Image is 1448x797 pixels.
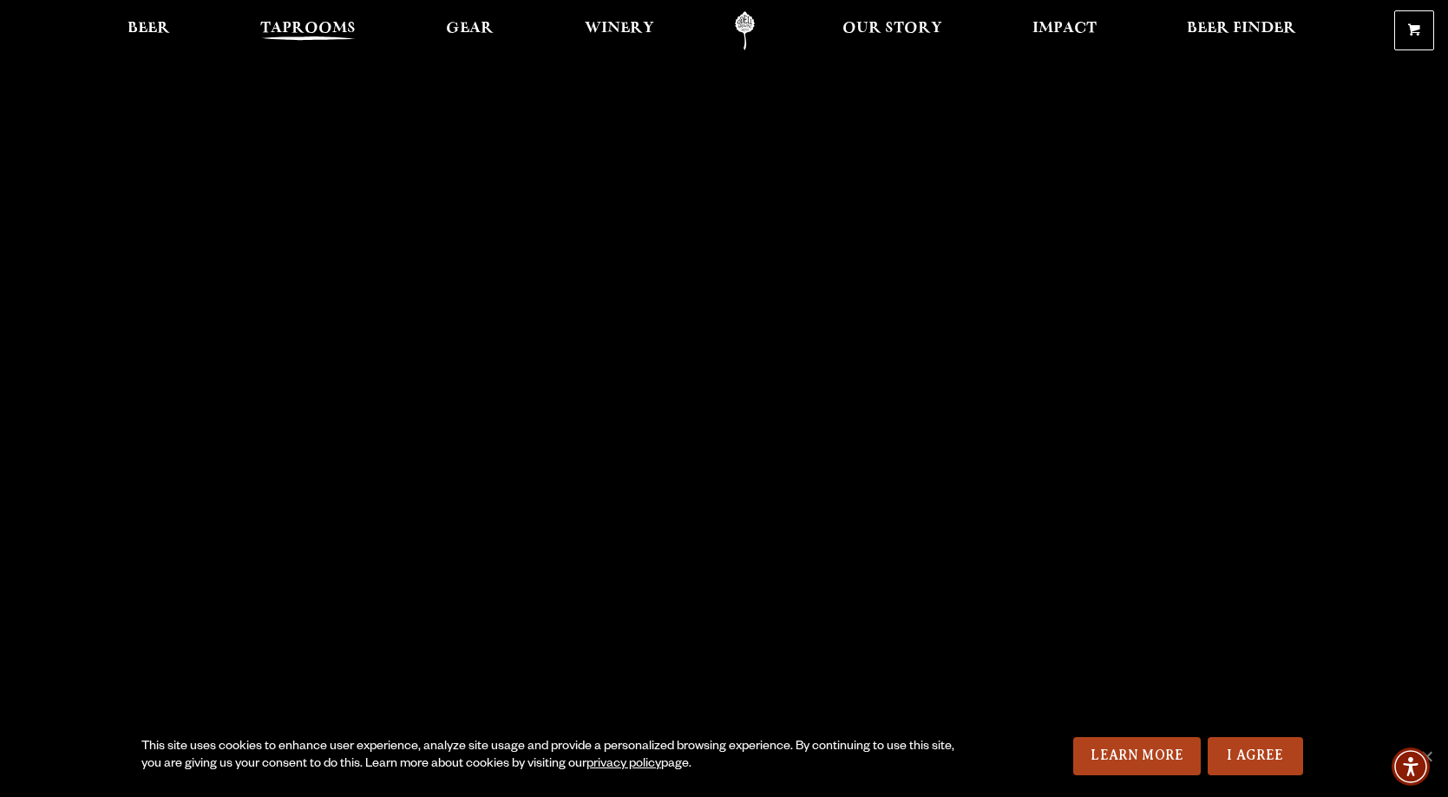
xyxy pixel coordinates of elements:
span: Winery [585,22,654,36]
span: Taprooms [260,22,356,36]
span: Beer Finder [1187,22,1296,36]
span: Gear [446,22,494,36]
a: Gear [435,11,505,50]
a: Taprooms [249,11,367,50]
a: privacy policy [586,758,661,772]
span: Impact [1032,22,1097,36]
a: Beer Finder [1176,11,1307,50]
a: Beer [116,11,181,50]
span: Our Story [842,22,942,36]
div: This site uses cookies to enhance user experience, analyze site usage and provide a personalized ... [141,739,958,774]
a: Winery [573,11,665,50]
a: I Agree [1208,737,1303,775]
a: Our Story [831,11,953,50]
span: Beer [128,22,170,36]
a: Learn More [1073,737,1201,775]
a: Impact [1021,11,1108,50]
div: Accessibility Menu [1392,748,1430,786]
a: Odell Home [712,11,777,50]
